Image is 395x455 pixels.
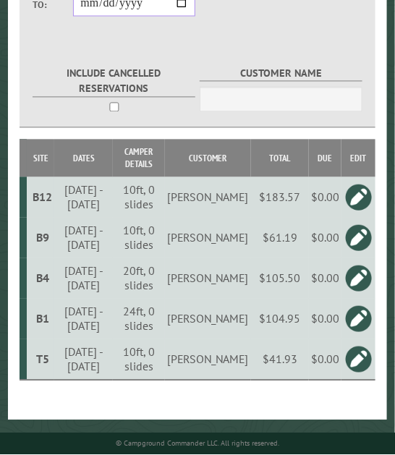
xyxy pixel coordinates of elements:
label: Customer Name [200,66,362,82]
th: Total [251,140,309,177]
div: [DATE] - [DATE] [57,224,111,252]
td: $0.00 [309,177,341,218]
th: Site [27,140,54,177]
td: $104.95 [251,299,309,339]
div: T5 [33,352,52,367]
td: $0.00 [309,218,341,258]
small: © Campground Commander LLC. All rights reserved. [116,439,279,448]
td: $183.57 [251,177,309,218]
td: $0.00 [309,299,341,339]
td: 10ft, 0 slides [113,218,164,258]
td: 20ft, 0 slides [113,258,164,299]
td: $105.50 [251,258,309,299]
th: Edit [341,140,375,177]
td: $41.93 [251,339,309,380]
div: B1 [33,312,52,326]
td: $0.00 [309,339,341,380]
div: [DATE] - [DATE] [57,305,111,333]
td: [PERSON_NAME] [165,177,251,218]
div: B4 [33,271,52,286]
th: Dates [54,140,113,177]
th: Due [309,140,341,177]
td: $61.19 [251,218,309,258]
div: B12 [33,190,52,205]
td: 10ft, 0 slides [113,339,164,380]
td: 24ft, 0 slides [113,299,164,339]
th: Camper Details [113,140,164,177]
div: [DATE] - [DATE] [57,264,111,293]
div: [DATE] - [DATE] [57,345,111,374]
div: B9 [33,231,52,245]
td: [PERSON_NAME] [165,218,251,258]
td: 10ft, 0 slides [113,177,164,218]
label: Include Cancelled Reservations [33,66,195,98]
th: Customer [165,140,251,177]
td: [PERSON_NAME] [165,258,251,299]
div: [DATE] - [DATE] [57,183,111,212]
td: [PERSON_NAME] [165,299,251,339]
td: [PERSON_NAME] [165,339,251,380]
td: $0.00 [309,258,341,299]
